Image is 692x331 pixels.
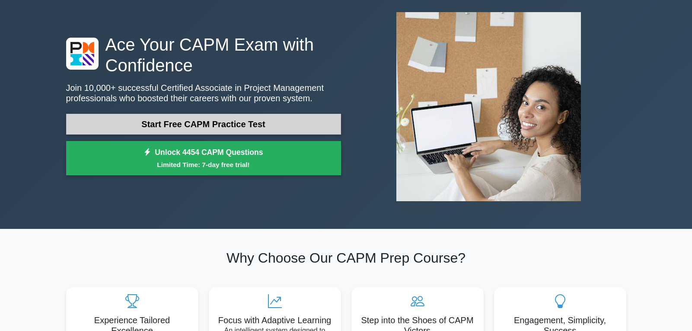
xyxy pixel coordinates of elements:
[216,315,334,325] h5: Focus with Adaptive Learning
[66,114,341,135] a: Start Free CAPM Practice Test
[66,34,341,76] h1: Ace Your CAPM Exam with Confidence
[66,141,341,176] a: Unlock 4454 CAPM QuestionsLimited Time: 7-day free trial!
[66,250,626,266] h2: Why Choose Our CAPM Prep Course?
[66,83,341,103] p: Join 10,000+ successful Certified Associate in Project Management professionals who boosted their...
[77,160,330,170] small: Limited Time: 7-day free trial!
